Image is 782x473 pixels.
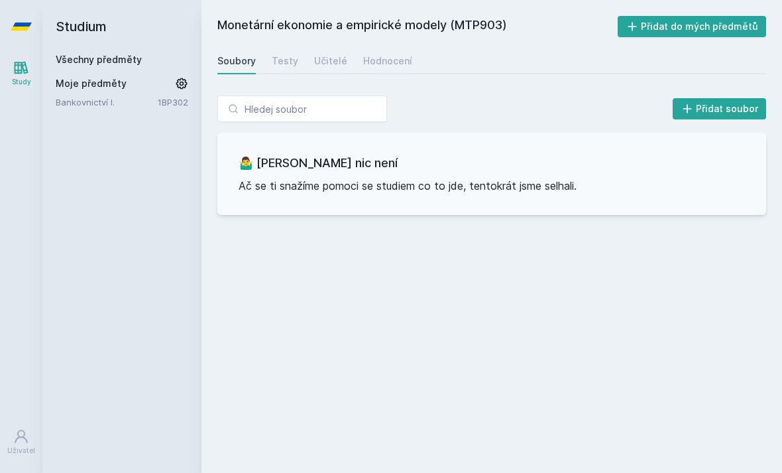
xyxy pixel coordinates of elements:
div: Hodnocení [363,54,412,68]
span: Moje předměty [56,77,127,90]
h3: 🤷‍♂️ [PERSON_NAME] nic není [239,154,745,172]
p: Ač se ti snažíme pomoci se studiem co to jde, tentokrát jsme selhali. [239,178,745,194]
a: Učitelé [314,48,347,74]
div: Soubory [217,54,256,68]
a: Study [3,53,40,94]
a: Uživatel [3,422,40,462]
a: Soubory [217,48,256,74]
div: Testy [272,54,298,68]
h2: Monetární ekonomie a empirické modely (MTP903) [217,16,618,37]
input: Hledej soubor [217,96,387,122]
a: 1BP302 [158,97,188,107]
div: Uživatel [7,446,35,456]
a: Testy [272,48,298,74]
div: Study [12,77,31,87]
a: Bankovnictví I. [56,96,158,109]
a: Hodnocení [363,48,412,74]
button: Přidat soubor [673,98,767,119]
button: Přidat do mých předmětů [618,16,767,37]
a: Všechny předměty [56,54,142,65]
div: Učitelé [314,54,347,68]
